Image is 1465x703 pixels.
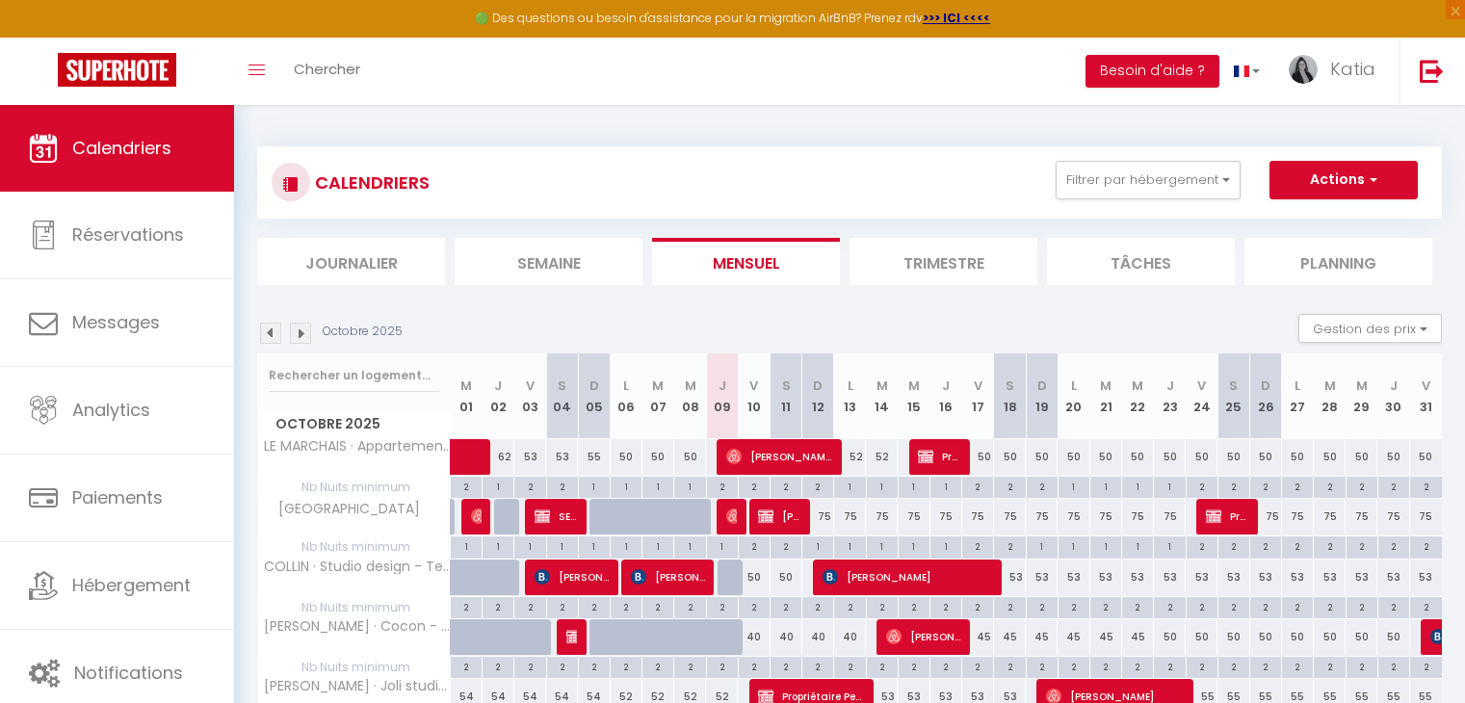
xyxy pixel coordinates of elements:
abbr: M [1132,377,1143,395]
span: Propriétaires Gardon [566,618,577,655]
div: 1 [579,477,610,495]
div: 1 [1122,536,1153,555]
abbr: S [1006,377,1014,395]
div: 2 [579,597,610,615]
th: 03 [514,353,546,439]
th: 28 [1314,353,1346,439]
div: 50 [1282,439,1314,475]
div: 52 [834,439,866,475]
div: 50 [1058,439,1089,475]
span: COLLIN · Studio design - Terrasse- Vannes [261,560,454,574]
div: 53 [1122,560,1154,595]
span: Katia [1330,57,1375,81]
abbr: D [589,377,599,395]
div: 75 [1314,499,1346,534]
li: Journalier [257,238,445,285]
div: 2 [1218,536,1249,555]
div: 2 [1410,477,1442,495]
span: Nb Nuits minimum [258,657,450,678]
div: 1 [930,477,961,495]
th: 13 [834,353,866,439]
div: 2 [1187,597,1217,615]
div: 2 [867,597,898,615]
div: 1 [1090,477,1121,495]
div: 2 [1410,536,1442,555]
span: [GEOGRAPHIC_DATA] [261,499,425,520]
div: 75 [1377,499,1409,534]
div: 1 [1154,477,1185,495]
div: 2 [834,657,865,675]
th: 12 [802,353,834,439]
th: 25 [1217,353,1249,439]
abbr: M [876,377,888,395]
div: 75 [898,499,929,534]
div: 1 [451,536,482,555]
div: 2 [962,477,993,495]
abbr: M [908,377,920,395]
div: 53 [1282,560,1314,595]
div: 53 [1058,560,1089,595]
div: 2 [1250,597,1281,615]
li: Tâches [1047,238,1235,285]
div: 50 [611,439,642,475]
abbr: M [1356,377,1368,395]
th: 27 [1282,353,1314,439]
div: 45 [1026,619,1058,655]
div: 2 [1314,597,1345,615]
div: 53 [994,560,1026,595]
abbr: J [942,377,950,395]
div: 2 [930,597,961,615]
div: 1 [642,536,673,555]
div: 1 [1059,477,1089,495]
abbr: S [1229,377,1238,395]
th: 26 [1250,353,1282,439]
abbr: M [1100,377,1112,395]
div: 75 [1122,499,1154,534]
div: 2 [1378,477,1409,495]
div: 1 [674,536,705,555]
abbr: L [1071,377,1077,395]
div: 2 [994,657,1025,675]
div: 2 [802,477,833,495]
div: 50 [1314,619,1346,655]
div: 2 [674,597,705,615]
div: 2 [451,597,482,615]
h3: CALENDRIERS [310,161,430,204]
div: 1 [899,536,929,555]
th: 16 [930,353,962,439]
img: Super Booking [58,53,176,87]
div: 50 [674,439,706,475]
div: 50 [642,439,674,475]
th: 08 [674,353,706,439]
div: 2 [1410,597,1442,615]
a: >>> ICI <<<< [923,10,990,26]
div: 2 [1027,597,1058,615]
input: Rechercher un logement... [269,358,439,393]
abbr: J [494,377,502,395]
div: 50 [1346,619,1377,655]
span: [PERSON_NAME] [726,498,737,534]
div: 75 [994,499,1026,534]
th: 22 [1122,353,1154,439]
abbr: D [1261,377,1270,395]
th: 23 [1154,353,1186,439]
th: 01 [451,353,483,439]
div: 2 [451,477,482,495]
span: Paiements [72,485,163,509]
div: 50 [1377,439,1409,475]
div: 50 [738,560,770,595]
div: 2 [1187,477,1217,495]
div: 45 [1090,619,1122,655]
div: 2 [579,657,610,675]
th: 18 [994,353,1026,439]
div: 50 [1377,619,1409,655]
div: 45 [994,619,1026,655]
div: 2 [739,477,770,495]
div: 50 [1314,439,1346,475]
div: 2 [547,477,578,495]
span: [PERSON_NAME] [535,559,609,595]
a: ... Katia [1274,38,1400,105]
div: 1 [611,477,641,495]
div: 50 [1250,439,1282,475]
div: 2 [1187,536,1217,555]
